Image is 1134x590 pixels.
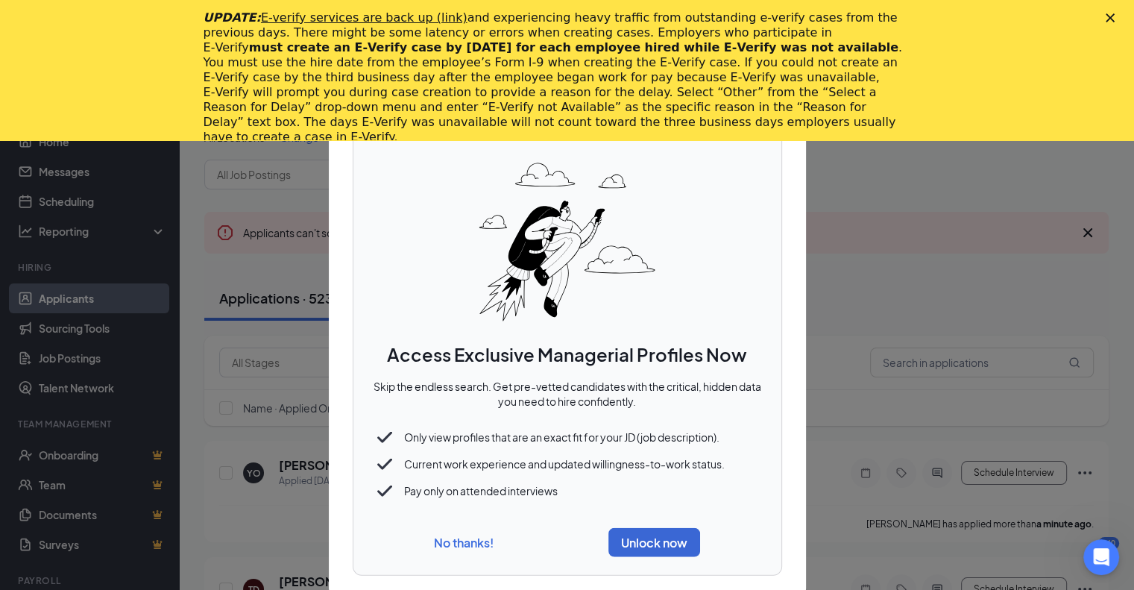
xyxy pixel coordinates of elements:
[1083,539,1119,575] iframe: Intercom live chat
[1106,13,1121,22] div: Close
[261,10,467,25] a: E-verify services are back up (link)
[204,10,907,145] div: and experiencing heavy traffic from outstanding e-verify cases from the previous days. There migh...
[249,40,898,54] b: must create an E‑Verify case by [DATE] for each employee hired while E‑Verify was not available
[204,10,467,25] i: UPDATE:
